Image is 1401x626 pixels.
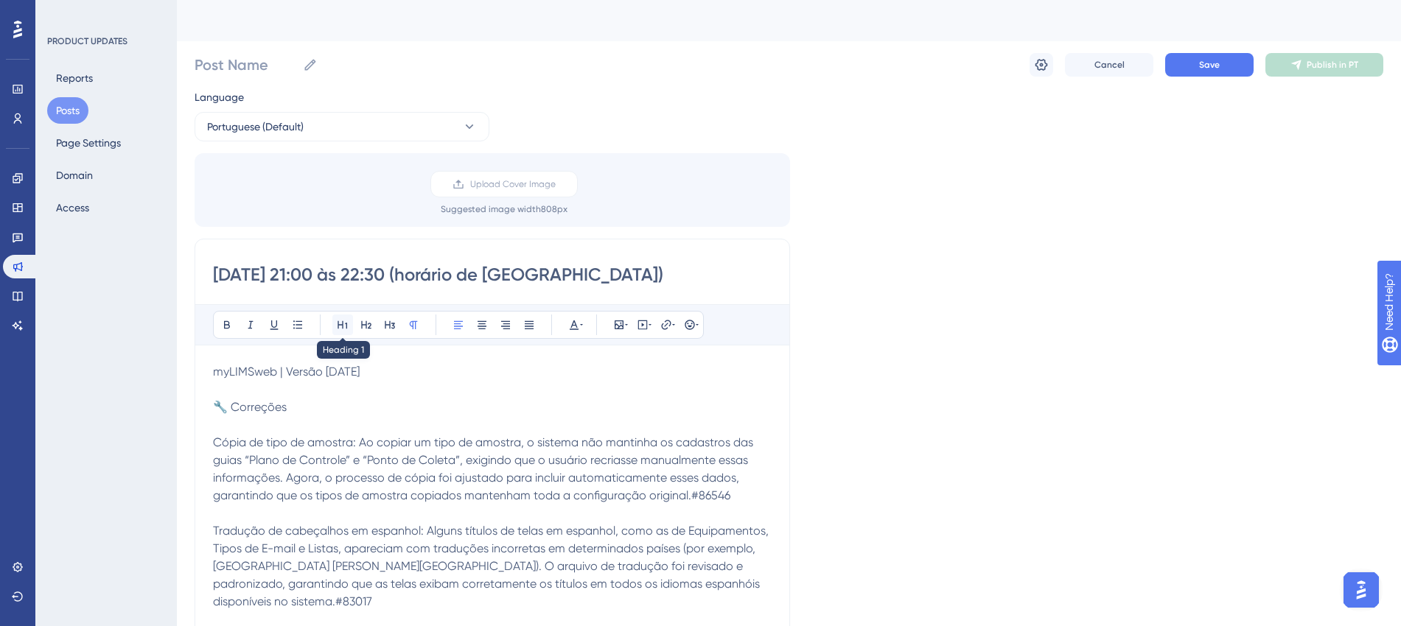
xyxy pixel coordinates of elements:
div: Suggested image width 808 px [441,203,567,215]
span: myLIMSweb | Versão [DATE] [213,365,360,379]
span: Publish in PT [1307,59,1358,71]
button: Save [1165,53,1254,77]
span: 🔧 Correções [213,400,287,414]
iframe: UserGuiding AI Assistant Launcher [1339,568,1383,612]
button: Access [47,194,98,221]
button: Cancel [1065,53,1153,77]
input: Post Name [195,54,297,75]
button: Portuguese (Default) [195,112,489,141]
span: Cancel [1094,59,1125,71]
span: Language [195,88,244,106]
div: PRODUCT UPDATES [47,35,127,47]
button: Domain [47,162,102,189]
span: Portuguese (Default) [207,118,304,136]
span: Cópia de tipo de amostra: Ao copiar um tipo de amostra, o sistema não mantinha os cadastros das g... [213,435,756,502]
input: Post Title [213,263,772,286]
button: Publish in PT [1265,53,1383,77]
button: Reports [47,65,102,91]
button: Page Settings [47,130,130,156]
span: Save [1199,59,1220,71]
span: Upload Cover Image [470,178,556,190]
button: Posts [47,97,88,124]
span: Tradução de cabeçalhos em espanhol: Alguns títulos de telas em espanhol, como as de Equipamentos,... [213,524,772,608]
span: Need Help? [35,4,92,21]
